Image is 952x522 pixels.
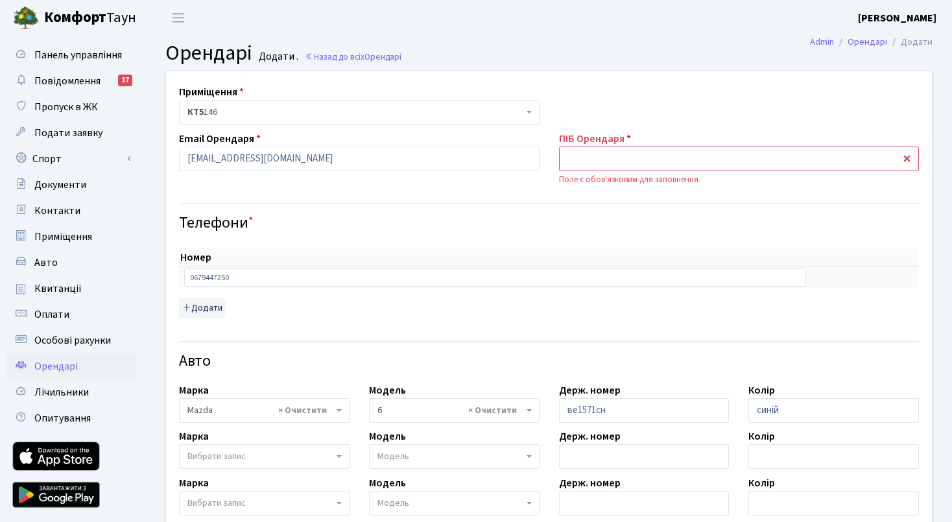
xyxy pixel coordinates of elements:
span: Документи [34,178,86,192]
img: logo.png [13,5,39,31]
div: Поле є обов'язковим для заповнення. [559,174,920,186]
a: Назад до всіхОрендарі [305,51,401,63]
a: Приміщення [6,224,136,250]
a: Опитування [6,405,136,431]
label: Колір [748,383,775,398]
b: КТ5 [187,106,204,119]
a: Пропуск в ЖК [6,94,136,120]
a: [PERSON_NAME] [858,10,936,26]
span: Модель [377,450,409,463]
span: Оплати [34,307,69,322]
label: Марка [179,429,209,444]
a: Повідомлення17 [6,68,136,94]
span: 6 [377,404,523,417]
span: Mazda [187,404,333,417]
span: Орендарі [364,51,401,63]
span: Панель управління [34,48,122,62]
label: ПІБ Орендаря [559,131,631,147]
span: Вибрати запис [187,450,246,463]
span: Подати заявку [34,126,102,140]
span: Контакти [34,204,80,218]
a: Особові рахунки [6,327,136,353]
a: Панель управління [6,42,136,68]
label: Приміщення [179,84,244,100]
input: Буде використано в якості логіна [179,147,540,171]
span: <b>КТ5</b>&nbsp;&nbsp;&nbsp;146 [187,106,523,119]
th: Номер [179,248,811,267]
a: Лічильники [6,379,136,405]
span: Лічильники [34,385,89,399]
h4: Телефони [179,214,919,233]
a: Орендарі [848,35,887,49]
a: Авто [6,250,136,276]
li: Додати [887,35,933,49]
label: Модель [369,383,406,398]
small: Додати . [256,51,298,63]
label: Держ. номер [559,383,621,398]
button: Додати [179,298,226,318]
nav: breadcrumb [791,29,952,56]
span: Таун [44,7,136,29]
a: Оплати [6,302,136,327]
span: Mazda [179,398,350,423]
label: Email Орендаря [179,131,261,147]
a: Контакти [6,198,136,224]
a: Подати заявку [6,120,136,146]
a: Документи [6,172,136,198]
span: Опитування [34,411,91,425]
span: Пропуск в ЖК [34,100,98,114]
span: Вибрати запис [187,497,246,510]
h4: Авто [179,352,919,371]
span: Видалити всі елементи [278,404,327,417]
button: Переключити навігацію [162,7,195,29]
label: Колір [748,429,775,444]
div: 17 [118,75,132,86]
a: Орендарі [6,353,136,379]
span: Повідомлення [34,74,101,88]
span: Квитанції [34,281,82,296]
span: Орендарі [34,359,78,374]
a: Квитанції [6,276,136,302]
span: Орендарі [165,38,252,68]
label: Держ. номер [559,429,621,444]
span: Приміщення [34,230,92,244]
a: Admin [810,35,834,49]
label: Держ. номер [559,475,621,491]
label: Марка [179,383,209,398]
b: [PERSON_NAME] [858,11,936,25]
label: Модель [369,475,406,491]
span: Видалити всі елементи [468,404,517,417]
span: Модель [377,497,409,510]
span: 6 [369,398,540,423]
span: Авто [34,255,58,270]
span: Особові рахунки [34,333,111,348]
label: Колір [748,475,775,491]
span: <b>КТ5</b>&nbsp;&nbsp;&nbsp;146 [179,100,540,125]
label: Модель [369,429,406,444]
b: Комфорт [44,7,106,28]
a: Спорт [6,146,136,172]
label: Марка [179,475,209,491]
